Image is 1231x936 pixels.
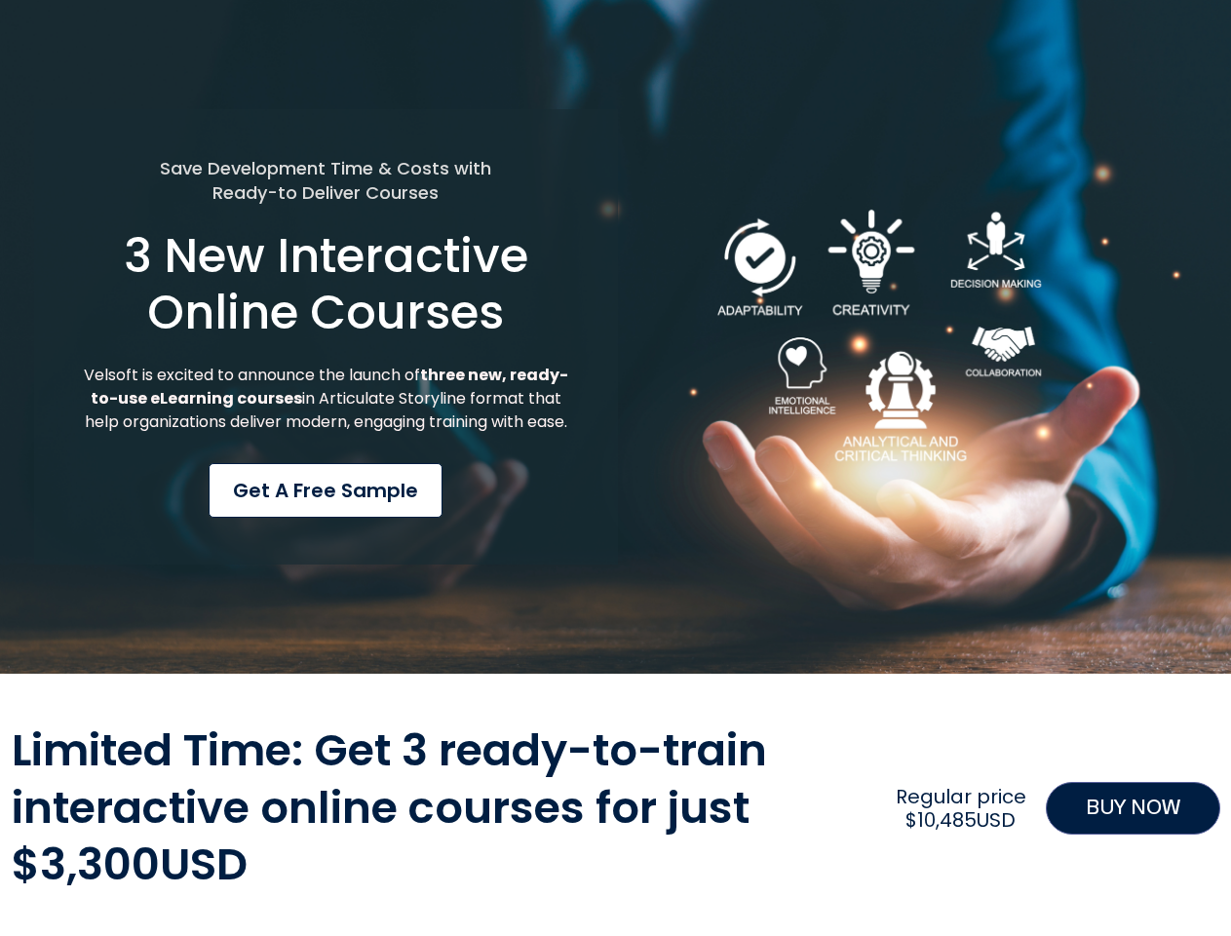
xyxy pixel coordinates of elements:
h1: 3 New Interactive Online Courses [81,228,571,340]
h2: Regular price $10,485USD [886,785,1035,832]
a: Get a Free Sample [209,463,442,518]
h5: Save Development Time & Costs with Ready-to Deliver Courses [81,156,571,205]
strong: three new, ready-to-use eLearning courses [91,364,568,409]
h2: Limited Time: Get 3 ready-to-train interactive online courses for just $3,300USD [12,722,877,894]
span: Get a Free Sample [233,476,418,505]
a: BUY NOW [1046,782,1220,835]
span: BUY NOW [1086,793,1180,824]
p: Velsoft is excited to announce the launch of in Articulate Storyline format that help organizatio... [81,364,571,434]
